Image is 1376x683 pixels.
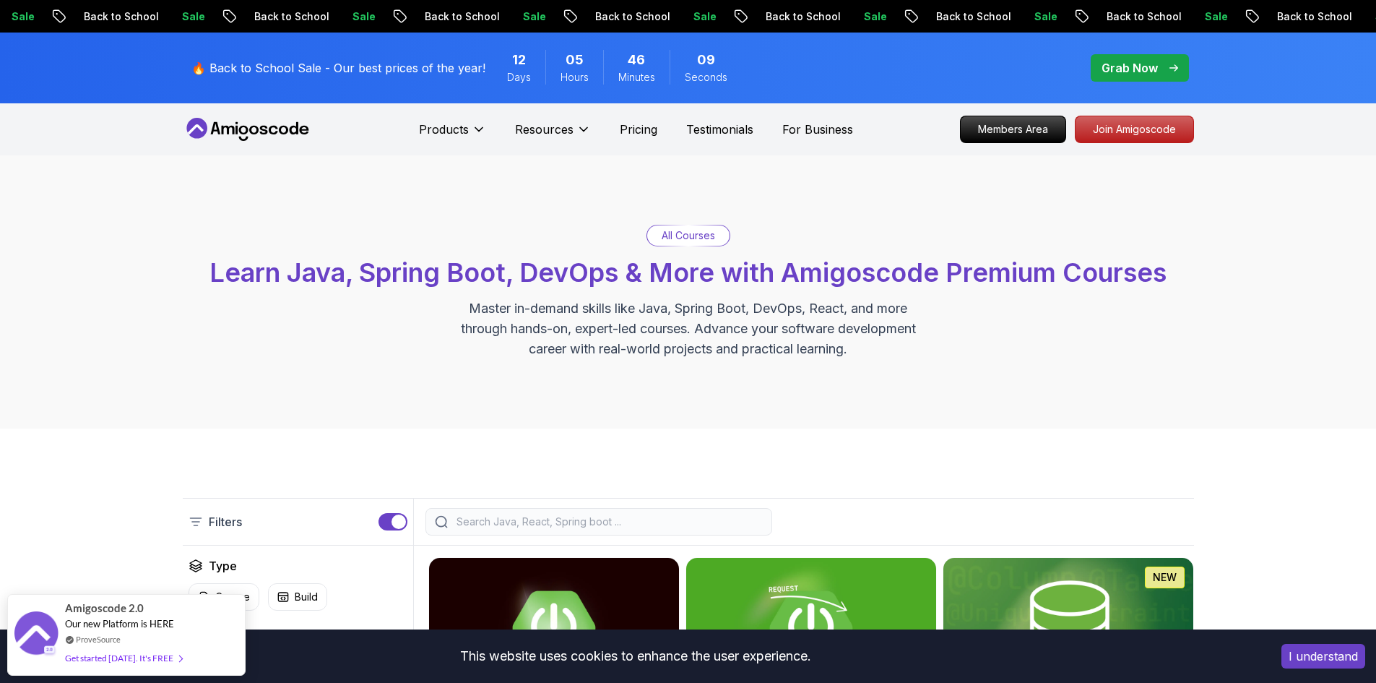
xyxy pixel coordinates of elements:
[11,640,1260,672] div: This website uses cookies to enhance the user experience.
[155,9,202,24] p: Sale
[419,121,486,150] button: Products
[1080,9,1178,24] p: Back to School
[1076,116,1193,142] p: Join Amigoscode
[1250,9,1349,24] p: Back to School
[618,70,655,85] span: Minutes
[628,50,645,70] span: 46 Minutes
[228,9,326,24] p: Back to School
[515,121,591,150] button: Resources
[65,650,182,666] div: Get started [DATE]. It's FREE
[515,121,574,138] p: Resources
[57,9,155,24] p: Back to School
[1153,570,1177,585] p: NEW
[215,590,250,604] p: Course
[1281,644,1365,669] button: Accept cookies
[189,583,259,611] button: Course
[209,513,242,530] p: Filters
[620,121,657,138] a: Pricing
[566,50,584,70] span: 5 Hours
[837,9,883,24] p: Sale
[268,583,327,611] button: Build
[686,121,753,138] a: Testimonials
[1008,9,1054,24] p: Sale
[295,590,318,604] p: Build
[209,557,237,575] h2: Type
[454,515,763,529] input: Search Java, React, Spring boot ...
[697,50,715,70] span: 9 Seconds
[782,121,853,138] a: For Business
[561,70,589,85] span: Hours
[568,9,667,24] p: Back to School
[419,121,469,138] p: Products
[209,257,1167,288] span: Learn Java, Spring Boot, DevOps & More with Amigoscode Premium Courses
[1178,9,1224,24] p: Sale
[507,70,531,85] span: Days
[1075,116,1194,143] a: Join Amigoscode
[446,298,931,359] p: Master in-demand skills like Java, Spring Boot, DevOps, React, and more through hands-on, expert-...
[662,228,715,243] p: All Courses
[14,611,58,658] img: provesource social proof notification image
[398,9,496,24] p: Back to School
[191,59,485,77] p: 🔥 Back to School Sale - Our best prices of the year!
[496,9,542,24] p: Sale
[685,70,727,85] span: Seconds
[512,50,526,70] span: 12 Days
[909,9,1008,24] p: Back to School
[1102,59,1158,77] p: Grab Now
[65,600,144,617] span: Amigoscode 2.0
[961,116,1065,142] p: Members Area
[65,618,174,630] span: Our new Platform is HERE
[739,9,837,24] p: Back to School
[326,9,372,24] p: Sale
[960,116,1066,143] a: Members Area
[667,9,713,24] p: Sale
[76,633,121,645] a: ProveSource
